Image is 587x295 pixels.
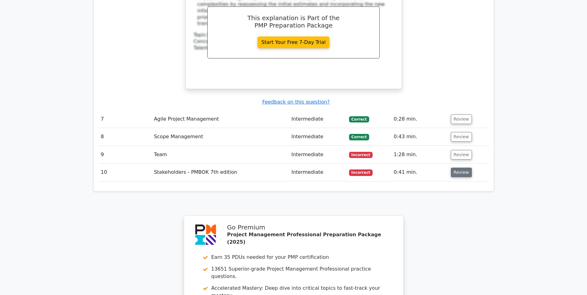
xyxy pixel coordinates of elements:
td: 0:43 min. [391,128,448,146]
span: Incorrect [349,169,373,176]
button: Review [451,150,472,160]
td: Intermediate [289,164,347,181]
div: Topic: [194,32,394,38]
td: 9 [98,146,152,164]
td: 0:41 min. [391,164,448,181]
td: Intermediate [289,110,347,128]
td: Intermediate [289,128,347,146]
td: Stakeholders - PMBOK 7th edition [151,164,289,181]
td: Scope Management [151,128,289,146]
button: Review [451,114,472,124]
td: 0:28 min. [391,110,448,128]
td: Intermediate [289,146,347,164]
span: Correct [349,116,369,122]
td: Agile Project Management [151,110,289,128]
div: Concept: [194,38,394,45]
div: Talent Triangle: [194,32,394,51]
button: Review [451,168,472,177]
td: 8 [98,128,152,146]
button: Review [451,132,472,142]
td: Team [151,146,289,164]
td: 1:28 min. [391,146,448,164]
td: 10 [98,164,152,181]
td: 7 [98,110,152,128]
a: Start Your Free 7-Day Trial [257,36,330,48]
span: Correct [349,134,369,140]
span: Incorrect [349,152,373,158]
a: Feedback on this question? [262,99,330,105]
